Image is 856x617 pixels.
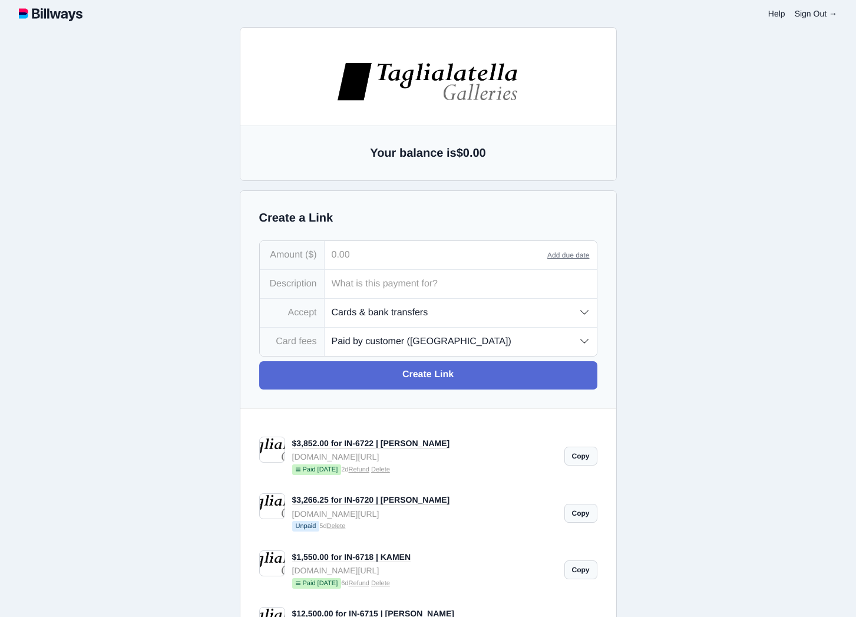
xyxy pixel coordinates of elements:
[768,9,785,18] a: Help
[371,466,390,473] a: Delete
[292,552,411,562] a: $1,550.00 for IN-6718 | KAMEN
[259,210,597,226] h2: Create a Link
[348,466,369,473] a: Refund
[260,328,325,356] div: Card fees
[260,270,325,298] div: Description
[292,521,557,533] small: 5d
[325,241,548,269] input: 0.00
[336,61,521,102] img: images%2Flogos%2FNHEjR4F79tOipA5cvDi8LzgAg5H3-logo.jpg
[292,578,342,589] span: Paid [DATE]
[292,450,557,463] div: [DOMAIN_NAME][URL]
[547,251,589,259] a: Add due date
[259,361,597,390] a: Create Link
[292,507,557,520] div: [DOMAIN_NAME][URL]
[292,438,450,448] a: $3,852.00 for IN-6722 | [PERSON_NAME]
[19,6,82,21] img: logotype.svg
[292,464,557,476] small: 2d
[371,580,390,587] a: Delete
[564,560,597,579] a: Copy
[292,578,557,590] small: 6d
[795,9,837,18] a: Sign Out
[292,521,320,532] span: Unpaid
[292,495,450,505] a: $3,266.25 for IN-6720 | [PERSON_NAME]
[564,447,597,466] a: Copy
[457,147,486,160] span: $0.00
[260,241,325,269] div: Amount ($)
[348,580,369,587] a: Refund
[292,564,557,577] div: [DOMAIN_NAME][URL]
[292,464,342,475] span: Paid [DATE]
[260,299,325,327] div: Accept
[259,145,597,161] h2: Your balance is
[564,504,597,523] a: Copy
[325,270,597,298] input: What is this payment for?
[327,523,346,530] a: Delete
